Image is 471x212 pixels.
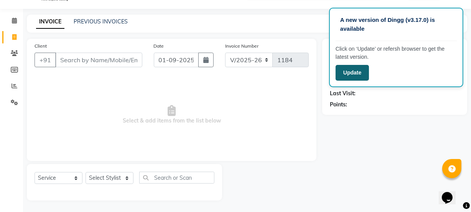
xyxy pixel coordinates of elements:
div: Last Visit: [330,89,356,98]
div: Points: [330,101,347,109]
span: Select & add items from the list below [35,76,309,153]
button: Update [336,65,369,81]
label: Client [35,43,47,50]
p: Click on ‘Update’ or refersh browser to get the latest version. [336,45,457,61]
a: PREVIOUS INVOICES [74,18,128,25]
a: INVOICE [36,15,64,29]
label: Invoice Number [225,43,259,50]
p: A new version of Dingg (v3.17.0) is available [340,16,452,33]
input: Search by Name/Mobile/Email/Code [55,53,142,67]
iframe: chat widget [439,181,463,204]
input: Search or Scan [139,172,214,184]
button: +91 [35,53,56,67]
label: Date [154,43,164,50]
